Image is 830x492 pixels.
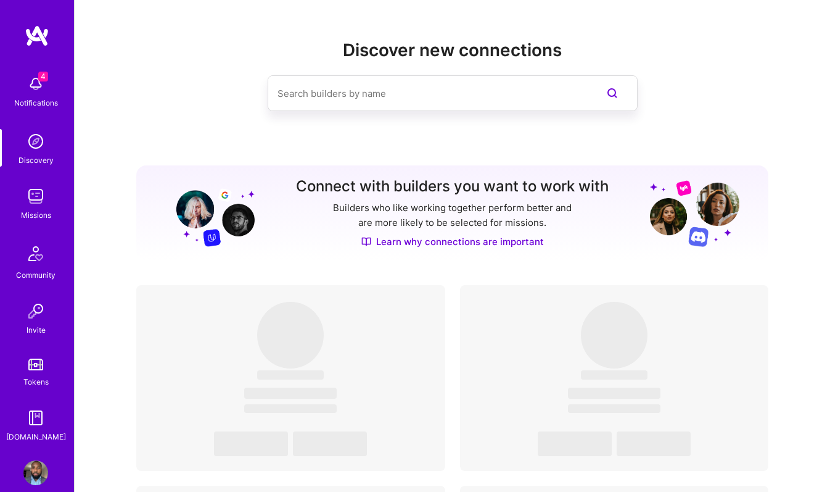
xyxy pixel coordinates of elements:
h3: Connect with builders you want to work with [296,178,609,196]
img: tokens [28,359,43,370]
img: Community [21,239,51,269]
span: ‌ [293,432,367,456]
span: ‌ [568,388,660,399]
span: ‌ [581,370,647,380]
span: ‌ [617,432,691,456]
span: ‌ [214,432,288,456]
p: Builders who like working together perform better and are more likely to be selected for missions. [331,201,574,230]
i: icon SearchPurple [605,86,620,101]
div: Notifications [14,96,58,109]
div: Discovery [18,154,54,167]
div: [DOMAIN_NAME] [6,430,66,443]
span: ‌ [538,432,612,456]
div: Community [16,269,55,281]
div: Invite [27,323,46,336]
span: ‌ [568,404,660,413]
img: logo [25,25,49,47]
div: Tokens [23,375,49,388]
img: User Avatar [23,461,48,485]
img: Invite [23,299,48,323]
img: Grow your network [650,180,739,247]
img: discovery [23,129,48,154]
img: Grow your network [165,179,255,247]
span: 4 [38,72,48,81]
img: bell [23,72,48,96]
span: ‌ [581,302,647,369]
span: ‌ [244,404,337,413]
span: ‌ [257,370,324,380]
span: ‌ [244,388,337,399]
div: Missions [21,209,51,222]
h2: Discover new connections [136,40,768,60]
img: teamwork [23,184,48,209]
a: User Avatar [20,461,51,485]
img: guide book [23,406,48,430]
img: Discover [361,236,371,247]
a: Learn why connections are important [361,235,544,248]
input: Search builders by name [277,78,578,109]
span: ‌ [257,302,324,369]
